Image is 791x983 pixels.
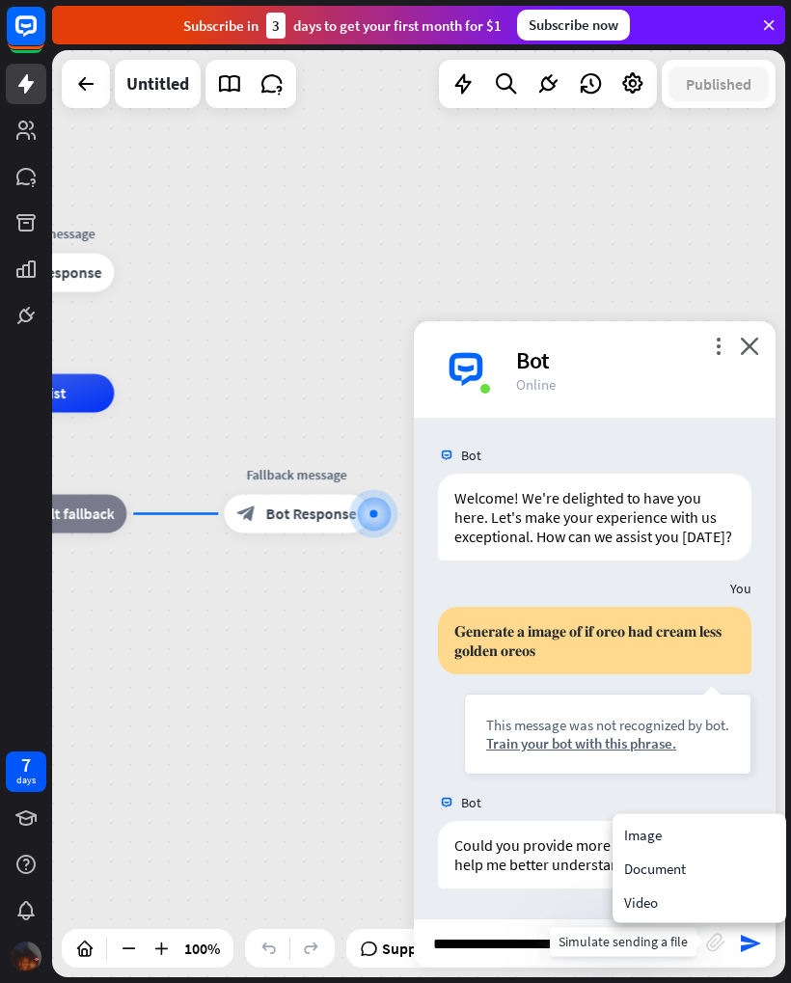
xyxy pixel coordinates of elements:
[126,60,189,108] div: Untitled
[516,375,752,394] div: Online
[265,505,356,524] span: Bot Response
[486,716,729,734] div: This message was not recognized by bot.
[236,505,256,524] i: block_bot_response
[16,774,36,787] div: days
[486,734,729,752] div: Train your bot with this phrase.
[616,852,782,886] div: Document
[11,263,101,283] span: Bot Response
[709,337,727,355] i: more_vert
[382,933,437,964] span: Support
[21,756,31,774] div: 7
[461,447,481,464] span: Bot
[616,886,782,919] div: Video
[517,10,630,41] div: Subscribe now
[266,13,286,39] div: 3
[11,384,66,403] span: AI Assist
[6,751,46,792] a: 7 days
[12,505,114,524] span: Default fallback
[739,932,762,955] i: send
[438,474,751,560] div: Welcome! We're delighted to have you here. Let's make your experience with us exceptional. How ca...
[740,337,759,355] i: close
[438,607,751,674] div: 𝐆𝐞𝐧𝐞𝐫𝐚𝐭𝐞 𝐚 𝐢𝐦𝐚𝐠𝐞 𝐨𝐟 𝐢𝐟 𝐨𝐫𝐞𝐨 𝐡𝐚𝐝 𝐜𝐫𝐞𝐚𝐦 𝐥𝐞𝐬𝐬 𝐠𝐨𝐥𝐝𝐞𝐧 𝐨𝐫𝐞𝐨𝐬
[183,13,502,39] div: Subscribe in days to get your first month for $1
[438,821,751,888] div: Could you provide more information to help me better understand your question?
[516,345,752,375] div: Bot
[178,933,226,964] div: 100%
[616,818,782,852] div: Image
[209,466,383,485] div: Fallback message
[461,794,481,811] span: Bot
[730,580,751,597] span: You
[668,67,769,101] button: Published
[706,933,725,952] i: block_attachment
